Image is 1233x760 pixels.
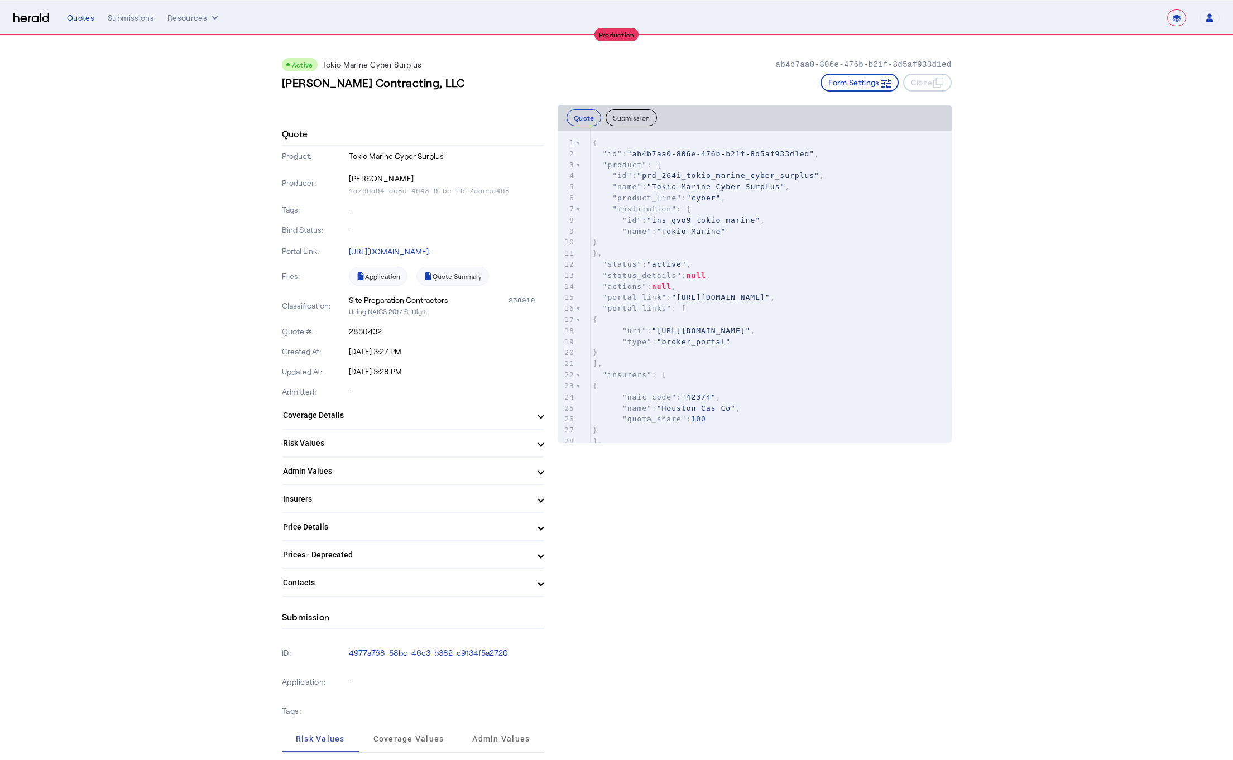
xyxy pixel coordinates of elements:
span: : , [593,171,824,180]
span: "id" [603,150,622,158]
span: : [ [593,371,667,379]
a: Application [349,267,407,286]
div: 25 [558,403,576,414]
div: Quotes [67,12,94,23]
span: : , [593,194,726,202]
span: : [593,415,706,423]
span: : , [593,271,711,280]
mat-panel-title: Admin Values [283,465,530,477]
span: Admin Values [472,735,530,743]
div: 13 [558,270,576,281]
a: Quote Summary [416,267,489,286]
span: "product_line" [612,194,682,202]
mat-expansion-panel-header: Insurers [282,485,544,512]
span: : [ [593,304,687,312]
a: [URL][DOMAIN_NAME].. [349,247,432,256]
span: : , [593,216,765,224]
p: - [349,224,544,235]
div: 5 [558,181,576,193]
span: "quota_share" [622,415,687,423]
div: 17 [558,314,576,325]
mat-panel-title: Risk Values [283,437,530,449]
img: Herald Logo [13,13,49,23]
span: : { [593,161,662,169]
div: 26 [558,413,576,425]
span: } [593,238,598,246]
div: 2 [558,148,576,160]
mat-expansion-panel-header: Risk Values [282,430,544,456]
span: "prd_264i_tokio_marine_cyber_surplus" [637,171,819,180]
span: { [593,315,598,324]
span: Coverage Values [373,735,444,743]
span: "insurers" [603,371,652,379]
button: Submission [606,109,657,126]
span: ], [593,359,603,368]
div: 238910 [508,295,544,306]
div: Submissions [108,12,154,23]
span: } [593,348,598,357]
span: "type" [622,338,652,346]
span: "[URL][DOMAIN_NAME]" [671,293,770,301]
span: : , [593,182,790,191]
button: Resources dropdown menu [167,12,220,23]
mat-expansion-panel-header: Admin Values [282,458,544,484]
h4: Submission [282,610,330,624]
h4: Quote [282,127,308,141]
span: : { [593,205,692,213]
span: Risk Values [296,735,345,743]
mat-panel-title: Prices - Deprecated [283,549,530,561]
p: Admitted: [282,386,347,397]
div: 11 [558,248,576,259]
span: "Tokio Marine" [657,227,726,235]
span: "portal_links" [603,304,672,312]
span: "status" [603,260,642,268]
p: Created At: [282,346,347,357]
div: 22 [558,369,576,381]
span: "name" [612,182,642,191]
div: 12 [558,259,576,270]
span: : , [593,260,692,268]
span: null [652,282,671,291]
span: "id" [612,171,632,180]
p: ab4b7aa0-806e-476b-b21f-8d5af933d1ed [775,59,951,70]
p: - [349,386,544,397]
div: 1 [558,137,576,148]
div: 14 [558,281,576,292]
p: 2850432 [349,326,544,337]
mat-panel-title: Insurers [283,493,530,505]
p: - [349,204,544,215]
span: "ab4b7aa0-806e-476b-b21f-8d5af933d1ed" [627,150,814,158]
span: ], [593,437,603,445]
span: "institution" [612,205,677,213]
mat-panel-title: Contacts [283,577,530,589]
p: Updated At: [282,366,347,377]
span: Active [292,61,313,69]
span: "active" [647,260,687,268]
span: "name" [622,227,652,235]
span: "actions" [603,282,647,291]
span: "Houston Cas Co" [657,404,736,412]
span: "cyber" [687,194,721,202]
span: : , [593,326,755,335]
span: } [593,426,598,434]
span: "Tokio Marine Cyber Surplus" [647,182,785,191]
div: Production [594,28,639,41]
p: 1a766a94-ae8d-4643-9fbc-f5f7aacea468 [349,186,544,195]
p: Product: [282,151,347,162]
div: 20 [558,347,576,358]
h3: [PERSON_NAME] Contracting, LLC [282,75,465,90]
button: Clone [903,74,952,92]
div: 21 [558,358,576,369]
span: "name" [622,404,652,412]
span: null [687,271,706,280]
div: 18 [558,325,576,336]
div: 6 [558,193,576,204]
span: "naic_code" [622,393,677,401]
p: ID: [282,645,347,661]
div: 15 [558,292,576,303]
p: Tags: [282,703,347,719]
p: Tokio Marine Cyber Surplus [322,59,422,70]
div: 27 [558,425,576,436]
div: 9 [558,226,576,237]
span: : , [593,404,741,412]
